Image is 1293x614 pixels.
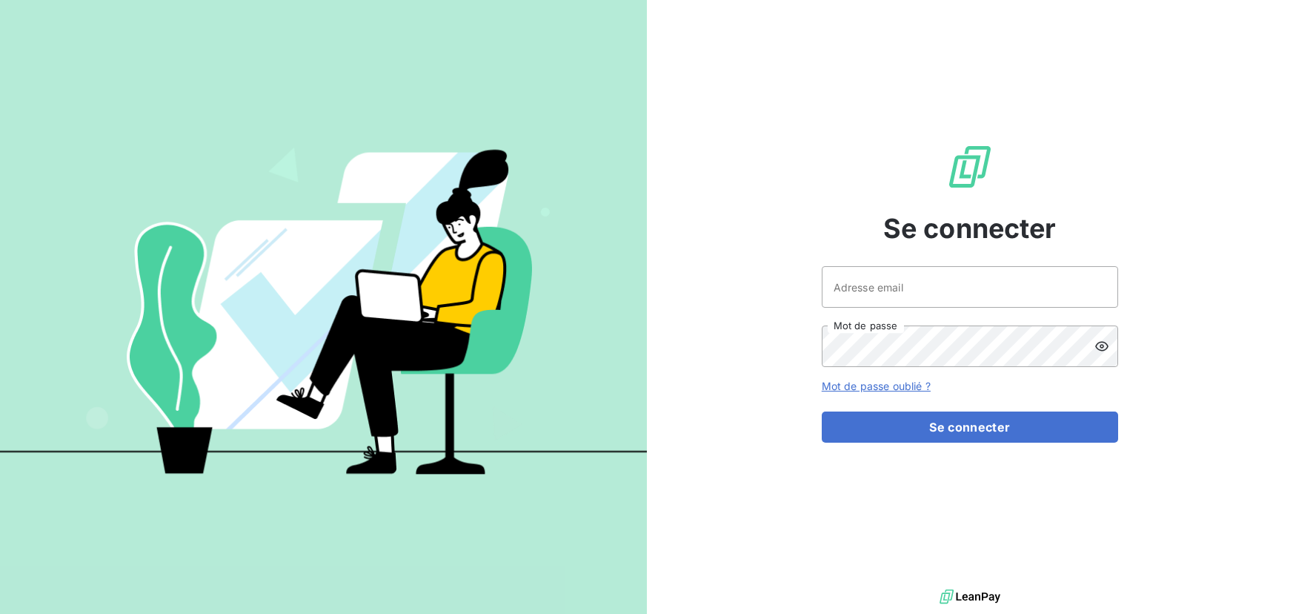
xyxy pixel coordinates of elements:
[822,380,931,392] a: Mot de passe oublié ?
[940,586,1000,608] img: logo
[822,412,1118,443] button: Se connecter
[822,266,1118,308] input: placeholder
[883,208,1057,248] span: Se connecter
[946,143,994,191] img: Logo LeanPay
